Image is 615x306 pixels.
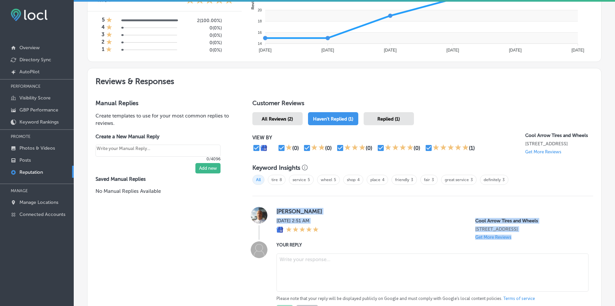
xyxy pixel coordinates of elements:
[19,57,51,63] p: Directory Sync
[395,177,409,182] a: friendly
[424,177,430,182] a: fair
[19,107,58,113] p: GBP Performance
[525,141,593,147] p: 161 S Federal Blvd Denver, CO 80219, US
[102,17,105,24] h4: 5
[445,177,469,182] a: great service
[19,200,58,205] p: Manage Locations
[106,17,112,24] div: 1 Star
[484,177,501,182] a: definitely
[182,47,222,53] h5: 0 ( 0% )
[276,242,582,247] label: YOUR REPLY
[446,48,459,53] tspan: [DATE]
[286,144,292,152] div: 1 Star
[19,145,55,151] p: Photos & Videos
[19,95,51,101] p: Visibility Score
[87,68,601,91] h2: Reviews & Responses
[334,177,336,182] a: 5
[357,177,360,182] a: 4
[96,145,221,157] textarea: Create your Quick Reply
[525,133,593,138] p: Cool Arrow Tires and Wheels
[293,177,306,182] a: service
[19,45,40,51] p: Overview
[475,218,582,224] p: Cool Arrow Tires and Wheels
[102,24,105,31] h4: 4
[252,135,525,141] p: VIEW BY
[106,31,112,39] div: 1 Star
[252,164,300,171] h3: Keyword Insights
[347,177,356,182] a: shop
[377,116,400,122] span: Replied (1)
[276,296,582,302] p: Please note that your reply will be displayed publicly on Google and must comply with Google's lo...
[102,46,104,54] h4: 1
[308,177,310,182] a: 5
[96,112,231,127] p: Create templates to use for your most common replies to reviews.
[106,46,112,54] div: 1 Star
[411,177,413,182] a: 3
[106,24,112,31] div: 1 Star
[96,134,221,140] label: Create a New Manual Reply
[525,149,561,154] p: Get More Reviews
[571,48,584,53] tspan: [DATE]
[102,31,105,39] h4: 3
[96,176,231,182] label: Saved Manual Replies
[252,175,264,185] span: All
[370,177,380,182] a: place
[321,48,334,53] tspan: [DATE]
[259,48,271,53] tspan: [DATE]
[286,226,319,234] div: 5 Stars
[384,48,396,53] tspan: [DATE]
[258,42,262,46] tspan: 14
[313,116,353,122] span: Haven't Replied (1)
[311,144,325,152] div: 2 Stars
[258,8,262,12] tspan: 20
[11,9,48,21] img: fda3e92497d09a02dc62c9cd864e3231.png
[262,116,293,122] span: All Reviews (2)
[502,177,505,182] a: 3
[321,177,332,182] a: wheel
[276,208,582,215] label: [PERSON_NAME]
[503,296,535,302] a: Terms of service
[366,145,372,151] div: (0)
[471,177,473,182] a: 3
[271,177,278,182] a: tire
[276,218,319,224] label: [DATE] 2:51 AM
[280,177,282,182] a: 8
[96,157,221,161] p: 0/4096
[385,144,414,152] div: 4 Stars
[96,187,231,195] p: No Manual Replies Available
[325,145,332,151] div: (0)
[96,99,231,107] h3: Manual Replies
[19,212,65,217] p: Connected Accounts
[432,177,434,182] a: 3
[182,18,222,23] h5: 2 ( 100.00% )
[252,99,593,109] h1: Customer Reviews
[182,25,222,31] h5: 0 ( 0% )
[475,235,511,240] p: Get More Reviews
[182,40,222,46] h5: 0 ( 0% )
[475,226,582,232] p: 161 S Federal Blvd
[414,145,420,151] div: (0)
[433,144,469,152] div: 5 Stars
[251,241,267,258] img: Image
[344,144,366,152] div: 3 Stars
[102,39,105,46] h4: 2
[106,39,112,46] div: 1 Star
[195,163,221,173] button: Add new
[509,48,522,53] tspan: [DATE]
[19,69,40,75] p: AutoPilot
[469,145,475,151] div: (1)
[292,145,299,151] div: (0)
[19,119,59,125] p: Keyword Rankings
[182,32,222,38] h5: 0 ( 0% )
[258,19,262,23] tspan: 18
[382,177,384,182] a: 4
[19,169,43,175] p: Reputation
[258,30,262,34] tspan: 16
[19,157,31,163] p: Posts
